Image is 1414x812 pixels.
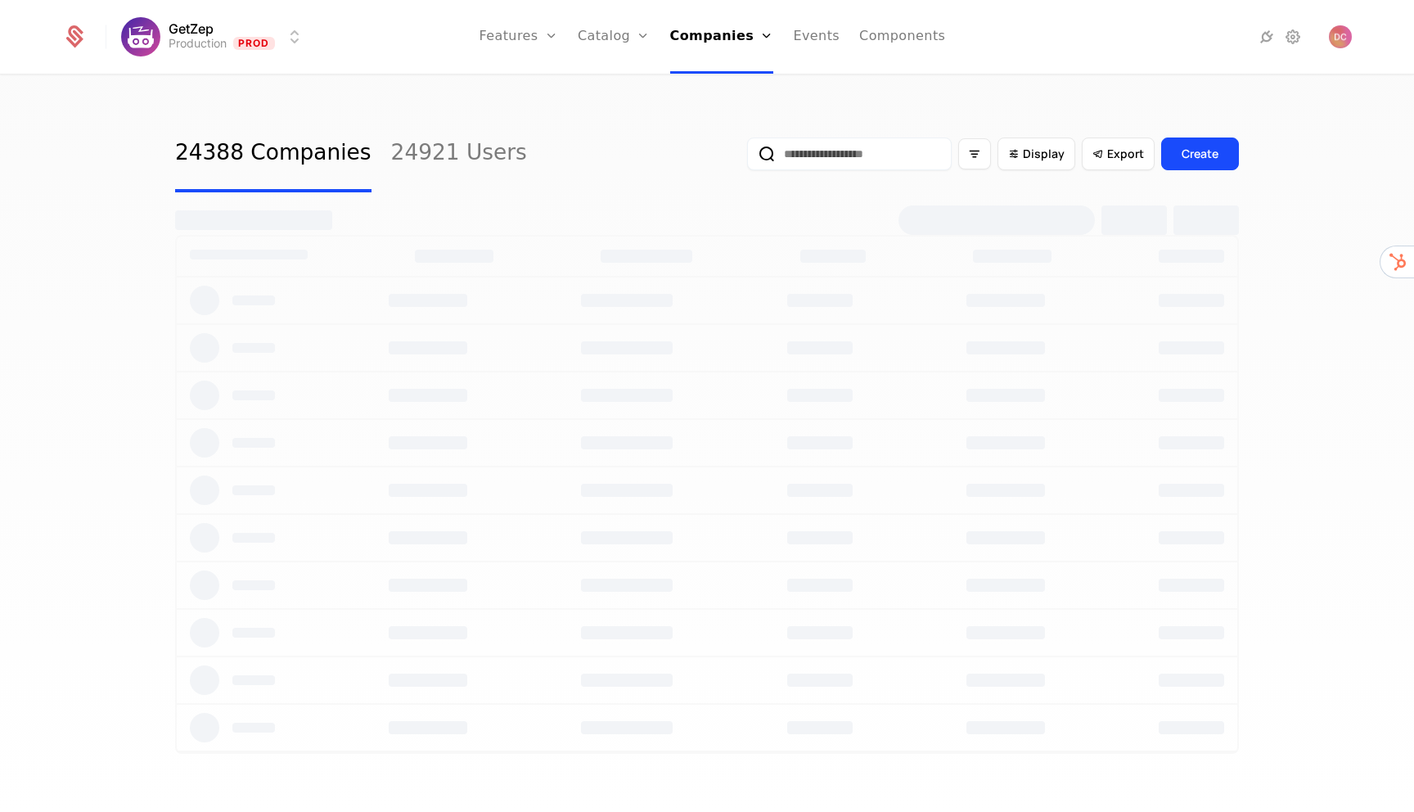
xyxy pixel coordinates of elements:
[997,138,1075,170] button: Display
[958,138,991,169] button: Filter options
[121,17,160,56] img: GetZep
[169,22,214,35] span: GetZep
[1161,138,1239,170] button: Create
[1107,146,1144,162] span: Export
[126,19,304,55] button: Select environment
[1283,27,1303,47] a: Settings
[169,35,227,52] div: Production
[233,37,275,50] span: Prod
[1023,146,1065,162] span: Display
[391,115,527,192] a: 24921 Users
[1257,27,1277,47] a: Integrations
[1082,138,1155,170] button: Export
[175,115,372,192] a: 24388 Companies
[1182,146,1218,162] div: Create
[1329,25,1352,48] img: Daniel Chalef
[1329,25,1352,48] button: Open user button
